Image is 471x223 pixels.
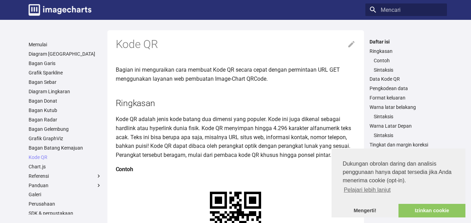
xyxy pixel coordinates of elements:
[370,48,393,54] font: Ringkasan
[29,201,102,207] a: Perusahaan
[370,104,443,110] a: Warna latar belakang
[374,133,393,138] font: Sintaksis
[29,135,102,142] a: Grafik GraphViz
[332,204,398,218] a: abaikan pesan cookie
[29,126,69,132] font: Bagan Gelembung
[370,123,443,129] a: Warna Latar Depan
[370,48,443,54] a: Ringkasan
[116,66,340,82] font: Bagian ini menguraikan cara membuat Kode QR secara cepat dengan permintaan URL GET menggunakan la...
[29,210,102,216] a: SDK & perpustakaan
[374,67,393,73] font: Sintaksis
[370,86,408,91] font: Pengkodean data
[29,107,57,113] font: Bagan Kutub
[29,51,95,57] font: Diagram [GEOGRAPHIC_DATA]
[370,142,428,154] font: Tingkat dan margin koreksi kesalahan
[374,132,443,138] a: Sintaksis
[374,67,443,73] a: Sintaksis
[29,173,49,179] font: Referensi
[370,104,416,110] font: Warna latar belakang
[370,95,443,101] a: Format keluaran
[29,126,102,132] a: Bagan Gelembung
[29,164,46,169] font: Chart.js
[374,58,390,63] font: Contoh
[29,98,57,104] font: Bagan Donat
[29,79,56,85] font: Bagan Sebar
[370,39,390,45] font: Daftar isi
[29,154,102,160] a: Kode QR
[29,98,102,104] a: Bagan Donat
[116,116,351,158] font: Kode QR adalah jenis kode batang dua dimensi yang populer. Kode ini juga dikenal sebagai hardlink...
[29,88,102,95] a: Diagram Lingkaran
[354,208,377,213] font: Mengerti!
[29,210,73,216] font: SDK & perpustakaan
[415,208,449,213] font: Izinkan cookie
[29,41,102,48] a: Memulai
[370,76,443,82] a: Data Kode QR
[26,1,94,18] a: Dokumentasi Bagan Gambar
[29,70,102,76] a: Grafik Sparkline
[116,38,158,51] font: Kode QR
[29,42,47,47] font: Memulai
[29,145,102,151] a: Bagan Batang Kemajuan
[374,114,393,119] font: Sintaksis
[370,95,405,101] font: Format keluaran
[29,60,102,66] a: Bagan Garis
[29,192,41,197] font: Galeri
[29,4,91,16] img: logo
[29,136,63,141] font: Grafik GraphViz
[370,142,443,154] a: Tingkat dan margin koreksi kesalahan
[370,85,443,91] a: Pengkodean data
[29,154,47,160] font: Kode QR
[29,70,63,75] font: Grafik Sparkline
[29,201,55,207] font: Perusahaan
[365,3,447,16] input: Mencari
[29,107,102,113] a: Bagan Kutub
[398,204,465,218] a: izinkan cookie
[29,183,48,188] font: Panduan
[344,187,390,193] font: Pelajari lebih lanjut
[370,113,443,120] nav: Warna latar belakang
[116,166,133,173] font: Contoh
[343,185,392,195] a: pelajari lebih lanjut tentang cookie
[370,57,443,73] nav: Ringkasan
[370,76,400,82] font: Data Kode QR
[29,117,102,123] a: Bagan Radar
[343,161,451,183] font: Dukungan obrolan daring dan analisis penggunaan hanya dapat tersedia jika Anda menerima cookie (o...
[370,123,412,129] font: Warna Latar Depan
[374,113,443,120] a: Sintaksis
[374,57,443,64] a: Contoh
[29,61,55,66] font: Bagan Garis
[29,117,57,122] font: Bagan Radar
[116,98,155,108] font: Ringkasan
[29,191,102,198] a: Galeri
[29,79,102,85] a: Bagan Sebar
[29,164,102,170] a: Chart.js
[29,89,70,94] font: Diagram Lingkaran
[29,145,83,151] font: Bagan Batang Kemajuan
[365,39,447,154] nav: Daftar isi
[332,149,465,217] div: persetujuan cookie
[370,132,443,138] nav: Warna Latar Depan
[29,51,102,57] a: Diagram [GEOGRAPHIC_DATA]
